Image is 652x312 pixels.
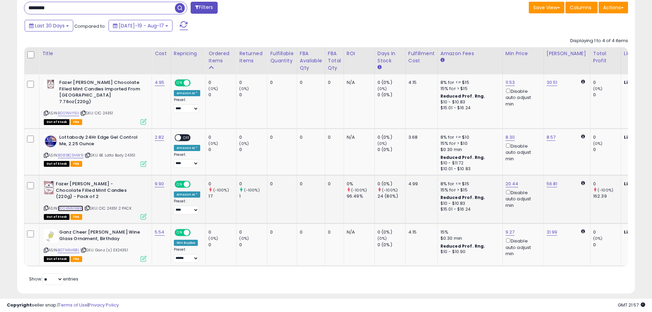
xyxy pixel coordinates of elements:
div: Displaying 1 to 4 of 4 items [570,38,628,44]
div: Preset: [174,152,201,168]
div: 0 [328,134,338,140]
a: B07N6H1B1L [58,247,79,253]
img: 41BSCpIGV1L._SL40_.jpg [44,134,57,148]
div: 0 [328,229,338,235]
div: 0 [239,181,267,187]
img: 31pK2Msy-HL._SL40_.jpg [44,229,57,243]
button: Columns [565,2,598,13]
small: Amazon Fees. [440,57,445,63]
a: 30.51 [547,79,558,86]
div: 0 [593,229,621,235]
span: ON [175,230,184,236]
b: Reduced Prof. Rng. [440,243,485,249]
div: 0 [270,134,291,140]
div: 0 [208,181,236,187]
button: Filters [191,2,217,14]
span: Columns [570,4,591,11]
div: 3.68 [408,134,432,140]
div: ASIN: [44,181,146,219]
span: | SKU: CIC 24351 2 PACK [84,205,131,211]
div: Repricing [174,50,203,57]
div: 8% for <= $15 [440,79,497,86]
div: $10 - $10.83 [440,201,497,207]
span: Show: entries [29,276,78,282]
div: 0 (0%) [378,134,405,140]
div: 0 (0%) [378,181,405,187]
div: seller snap | | [7,302,119,309]
div: Title [42,50,149,57]
a: 8.57 [547,134,556,141]
div: 0 [239,229,267,235]
div: Fulfillable Quantity [270,50,294,64]
span: OFF [190,230,201,236]
div: 0 [593,181,621,187]
a: 9.27 [506,229,515,236]
div: 0 (0%) [378,92,405,98]
a: 20.44 [506,180,519,187]
span: OFF [190,80,201,86]
small: (0%) [239,236,249,241]
div: 8% for <= $10 [440,134,497,140]
span: FBA [71,161,82,167]
a: Terms of Use [59,302,88,308]
span: FBA [71,119,82,125]
div: $10 - $10.90 [440,249,497,255]
span: OFF [181,135,192,141]
a: 11.53 [506,79,515,86]
b: Ganz Cheer [PERSON_NAME] Wine Glass Ornament, Birthday [59,229,142,244]
span: | SKU: BE Lotta Body 24351 [85,152,135,158]
span: [DATE]-19 - Aug-17 [119,22,164,29]
div: 4.15 [408,79,432,86]
div: 0 [208,79,236,86]
div: 0 [270,229,291,235]
div: 4.99 [408,181,432,187]
small: (-100%) [351,187,367,193]
b: Reduced Prof. Rng. [440,154,485,160]
div: 0 [239,79,267,86]
div: 0 (0%) [378,242,405,248]
div: 17 [208,193,236,199]
div: N/A [347,134,369,140]
div: $15.01 - $16.24 [440,207,497,212]
div: 0 [208,92,236,98]
div: ASIN: [44,134,146,166]
div: 0 [593,147,621,153]
div: 0 [300,79,320,86]
small: (-100%) [213,187,229,193]
div: Min Price [506,50,541,57]
div: 0 [593,92,621,98]
a: 2.82 [155,134,164,141]
div: 0 [300,134,320,140]
div: 0 [593,242,621,248]
div: 4.15 [408,229,432,235]
small: Days In Stock. [378,64,382,71]
span: FBA [71,214,82,220]
div: N/A [347,79,369,86]
div: 0 [239,92,267,98]
a: 56.81 [547,180,558,187]
div: 0 [208,134,236,140]
div: 0 [239,147,267,153]
div: Disable auto adjust min [506,189,538,209]
div: 0 [208,229,236,235]
b: Reduced Prof. Rng. [440,195,485,200]
small: (0%) [208,236,218,241]
div: Disable auto adjust min [506,87,538,107]
div: 8% for <= $15 [440,181,497,187]
div: 15% for > $15 [440,187,497,193]
div: $0.30 min [440,147,497,153]
small: (-100%) [244,187,260,193]
div: 0 [208,242,236,248]
small: (0%) [239,86,249,91]
small: (0%) [593,141,603,146]
div: 15% for > $10 [440,140,497,147]
small: (0%) [593,86,603,91]
div: 1 [239,193,267,199]
button: Actions [599,2,628,13]
span: All listings that are currently out of stock and unavailable for purchase on Amazon [44,256,69,262]
div: Disable auto adjust min [506,237,538,257]
div: Preset: [174,98,201,113]
span: OFF [190,182,201,187]
a: 8.30 [506,134,515,141]
div: FBA Total Qty [328,50,341,72]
